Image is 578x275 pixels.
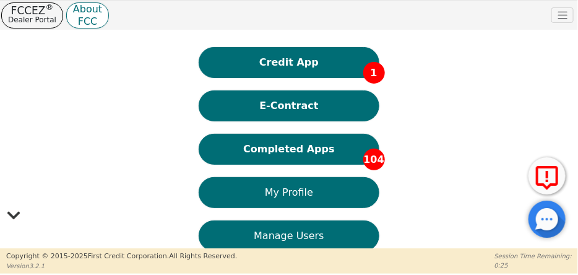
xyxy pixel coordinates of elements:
button: My Profile [199,177,379,208]
sup: ® [46,2,54,12]
p: Copyright © 2015- 2025 First Credit Corporation. [6,251,237,262]
p: Session Time Remaining: [494,251,572,261]
span: 1 [363,62,385,84]
button: E-Contract [199,90,379,121]
p: FCCEZ [8,6,56,15]
button: Credit App1 [199,47,379,78]
span: 104 [363,149,385,170]
p: FCC [73,19,102,25]
button: Manage Users [199,220,379,251]
p: Version 3.2.1 [6,261,237,271]
button: FCCEZ®Dealer Portal [1,2,63,28]
p: 0:25 [494,261,572,270]
button: Completed Apps104 [199,134,379,165]
span: All Rights Reserved. [169,252,237,260]
button: Toggle navigation [551,7,574,24]
p: Dealer Portal [8,15,56,25]
button: AboutFCC [66,2,109,28]
p: About [73,6,102,12]
button: Report Error to FCC [528,157,566,194]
